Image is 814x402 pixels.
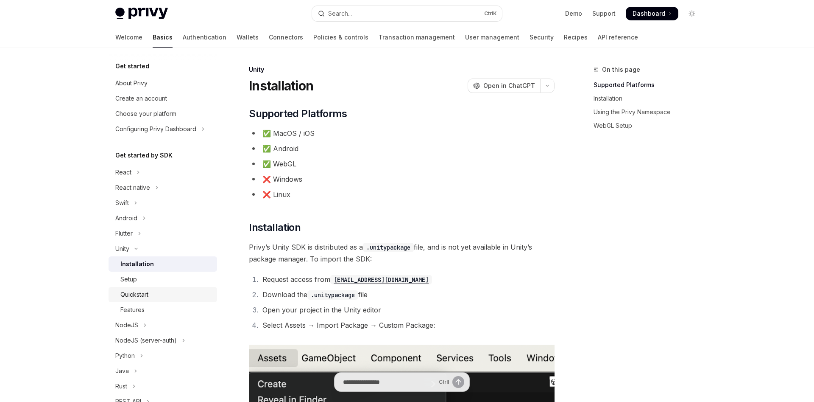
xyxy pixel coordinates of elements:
[312,6,502,21] button: Open search
[109,121,217,137] button: Toggle Configuring Privy Dashboard section
[109,363,217,379] button: Toggle Java section
[598,27,638,48] a: API reference
[115,228,133,239] div: Flutter
[109,106,217,121] a: Choose your platform
[249,127,555,139] li: ✅ MacOS / iOS
[109,272,217,287] a: Setup
[260,273,555,285] li: Request access from
[115,320,138,330] div: NodeJS
[313,27,368,48] a: Policies & controls
[592,9,616,18] a: Support
[249,173,555,185] li: ❌ Windows
[120,274,137,284] div: Setup
[109,318,217,333] button: Toggle NodeJS section
[452,376,464,388] button: Send message
[183,27,226,48] a: Authentication
[330,275,432,284] code: [EMAIL_ADDRESS][DOMAIN_NAME]
[363,243,414,252] code: .unitypackage
[115,244,129,254] div: Unity
[153,27,173,48] a: Basics
[343,373,435,391] input: Ask a question...
[594,78,705,92] a: Supported Platforms
[633,9,665,18] span: Dashboard
[484,10,497,17] span: Ctrl K
[115,335,177,346] div: NodeJS (server-auth)
[249,143,555,155] li: ✅ Android
[109,256,217,272] a: Installation
[115,78,148,88] div: About Privy
[109,333,217,348] button: Toggle NodeJS (server-auth) section
[115,109,176,119] div: Choose your platform
[269,27,303,48] a: Connectors
[249,65,555,74] div: Unity
[109,379,217,394] button: Toggle Rust section
[249,78,313,93] h1: Installation
[109,287,217,302] a: Quickstart
[115,351,135,361] div: Python
[120,305,145,315] div: Features
[328,8,352,19] div: Search...
[379,27,455,48] a: Transaction management
[237,27,259,48] a: Wallets
[307,290,358,300] code: .unitypackage
[626,7,678,20] a: Dashboard
[109,211,217,226] button: Toggle Android section
[115,61,149,71] h5: Get started
[115,93,167,104] div: Create an account
[109,180,217,195] button: Toggle React native section
[115,366,129,376] div: Java
[109,76,217,91] a: About Privy
[115,198,129,208] div: Swift
[115,150,173,160] h5: Get started by SDK
[109,165,217,180] button: Toggle React section
[685,7,699,20] button: Toggle dark mode
[109,226,217,241] button: Toggle Flutter section
[565,9,582,18] a: Demo
[249,158,555,170] li: ✅ WebGL
[115,27,142,48] a: Welcome
[602,65,640,75] span: On this page
[115,381,127,391] div: Rust
[115,183,150,193] div: React native
[109,91,217,106] a: Create an account
[115,167,131,177] div: React
[483,82,535,90] span: Open in ChatGPT
[594,92,705,105] a: Installation
[249,241,555,265] span: Privy’s Unity SDK is distributed as a file, and is not yet available in Unity’s package manager. ...
[468,79,540,93] button: Open in ChatGPT
[465,27,519,48] a: User management
[260,319,555,331] li: Select Assets → Import Package → Custom Package:
[109,348,217,363] button: Toggle Python section
[109,195,217,211] button: Toggle Swift section
[260,289,555,301] li: Download the file
[120,259,154,269] div: Installation
[115,124,196,134] div: Configuring Privy Dashboard
[115,213,137,223] div: Android
[115,8,168,20] img: light logo
[530,27,554,48] a: Security
[260,304,555,316] li: Open your project in the Unity editor
[564,27,588,48] a: Recipes
[120,290,148,300] div: Quickstart
[249,221,301,234] span: Installation
[249,107,347,121] span: Supported Platforms
[594,119,705,132] a: WebGL Setup
[249,188,555,200] li: ❌ Linux
[594,105,705,119] a: Using the Privy Namespace
[330,275,432,284] a: [EMAIL_ADDRESS][DOMAIN_NAME]
[109,241,217,256] button: Toggle Unity section
[109,302,217,318] a: Features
